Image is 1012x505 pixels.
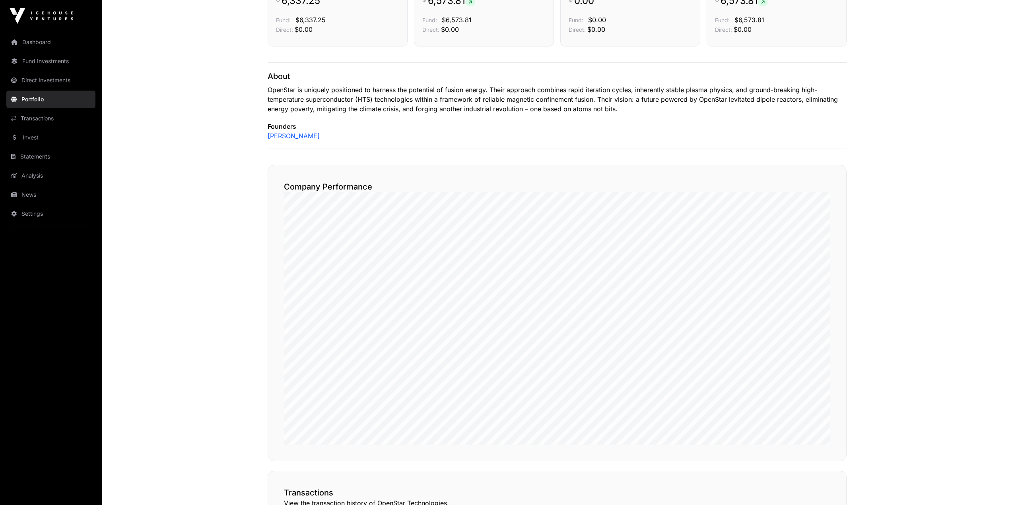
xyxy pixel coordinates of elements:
[6,52,95,70] a: Fund Investments
[6,33,95,51] a: Dashboard
[587,25,605,33] span: $0.00
[6,167,95,184] a: Analysis
[569,26,586,33] span: Direct:
[268,85,847,114] p: OpenStar is uniquely positioned to harness the potential of fusion energy. Their approach combine...
[972,467,1012,505] iframe: Chat Widget
[6,148,95,165] a: Statements
[268,131,320,141] a: [PERSON_NAME]
[276,26,293,33] span: Direct:
[422,17,437,23] span: Fund:
[268,122,847,131] p: Founders
[715,26,732,33] span: Direct:
[284,487,830,498] h2: Transactions
[6,72,95,89] a: Direct Investments
[715,17,730,23] span: Fund:
[442,16,472,24] span: $6,573.81
[6,129,95,146] a: Invest
[10,8,73,24] img: Icehouse Ventures Logo
[276,17,291,23] span: Fund:
[734,16,764,24] span: $6,573.81
[6,186,95,203] a: News
[6,91,95,108] a: Portfolio
[588,16,606,24] span: $0.00
[295,16,326,24] span: $6,337.25
[284,181,830,192] h2: Company Performance
[268,71,847,82] p: About
[6,205,95,223] a: Settings
[569,17,583,23] span: Fund:
[422,26,439,33] span: Direct:
[6,110,95,127] a: Transactions
[734,25,752,33] span: $0.00
[441,25,459,33] span: $0.00
[295,25,313,33] span: $0.00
